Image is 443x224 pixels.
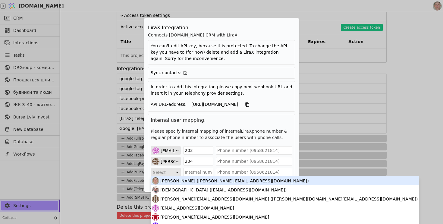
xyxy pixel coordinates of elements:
img: РS [152,177,159,185]
h2: Internal user mapping. [151,117,292,124]
span: API URL-address : [151,101,187,108]
h4: Connects [DOMAIN_NAME] CRM with LiraX. [148,32,295,38]
input: Internal number (301) [183,157,213,166]
img: an [152,195,159,203]
h3: LiraX Integration [148,24,295,31]
img: bo [152,213,159,221]
img: de [152,204,159,212]
input: Phone number (0958621814) [216,168,292,176]
input: Phone number (0958621814) [216,146,292,155]
span: [PERSON_NAME][EMAIL_ADDRESS][DOMAIN_NAME] ([PERSON_NAME][DOMAIN_NAME][EMAIL_ADDRESS][DOMAIN_NAME]) [160,194,418,203]
h4: Please specify internal mapping of internal LiraX phone number & regular phone number to associat... [151,128,292,141]
span: [DEMOGRAPHIC_DATA] ([EMAIL_ADDRESS][DOMAIN_NAME]) [160,185,287,194]
img: an [152,158,159,165]
img: Хр [152,186,159,194]
div: In order to add this integration please copy next webhook URL and insert it in your Telephony pro... [151,84,292,96]
div: Sync contacts: [151,70,182,76]
div: You can't edit API key, because it is protected. To change the API key you have to (for now) dele... [148,40,295,65]
span: [PERSON_NAME] ([PERSON_NAME][EMAIL_ADDRESS][DOMAIN_NAME]) [160,176,309,185]
div: Edit Project [144,18,299,192]
span: [PERSON_NAME][EMAIL_ADDRESS][DOMAIN_NAME] [160,213,269,222]
input: Phone number (0958621814) [216,157,292,166]
div: Select [153,168,175,177]
span: [URL][DOMAIN_NAME] [189,100,241,109]
span: [EMAIL_ADDRESS][DOMAIN_NAME] [161,147,234,155]
input: Internal number (301) [183,168,213,176]
img: de [152,147,159,154]
input: Internal number (301) [183,146,213,155]
span: [PERSON_NAME][EMAIL_ADDRESS][DOMAIN_NAME] ([PERSON_NAME][DOMAIN_NAME][EMAIL_ADDRESS][DOMAIN_NAME]) [161,157,418,166]
span: [EMAIL_ADDRESS][DOMAIN_NAME] [160,203,234,213]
